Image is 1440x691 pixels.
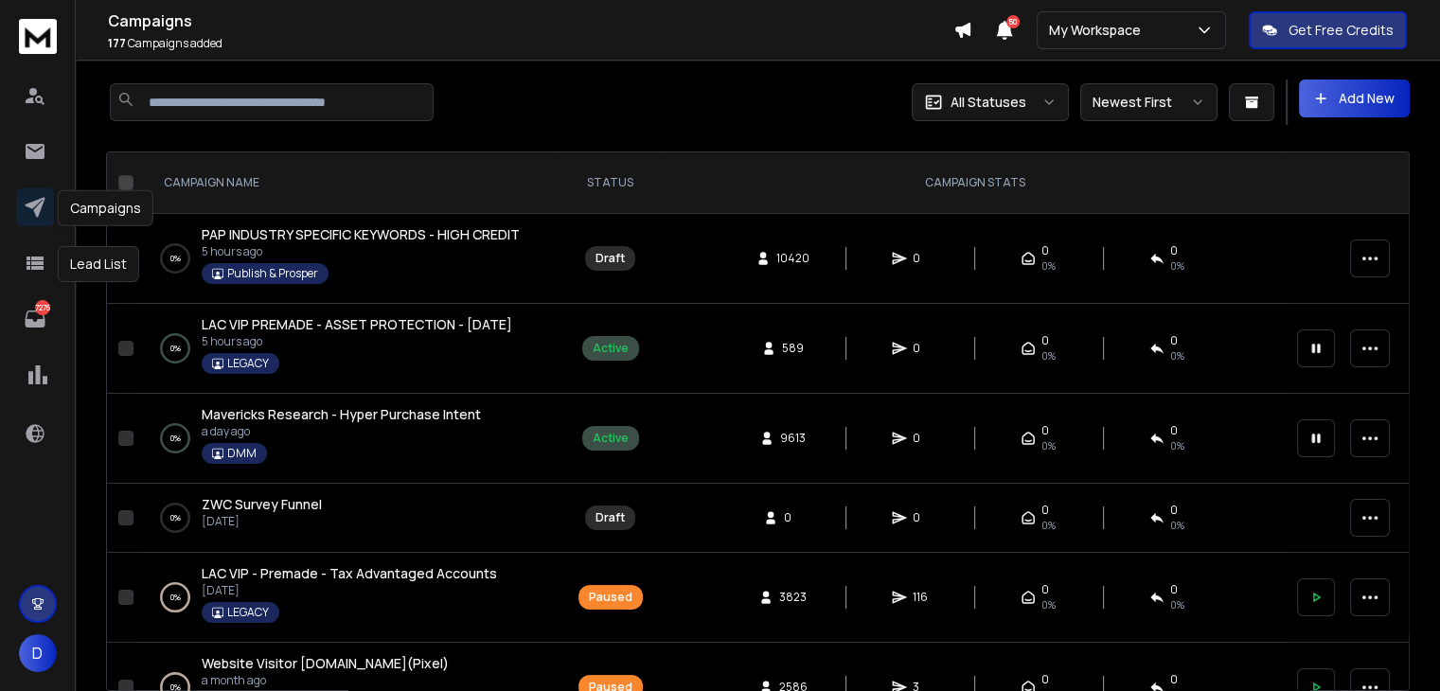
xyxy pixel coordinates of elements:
[202,583,497,598] p: [DATE]
[1041,423,1049,438] span: 0
[1049,21,1148,40] p: My Workspace
[170,339,181,358] p: 0 %
[108,35,126,51] span: 177
[58,190,153,226] div: Campaigns
[108,36,953,51] p: Campaigns added
[1041,518,1056,533] span: 0%
[1170,582,1178,597] span: 0
[1170,438,1184,453] span: 0%
[202,244,520,259] p: 5 hours ago
[16,300,54,338] a: 7276
[1289,21,1394,40] p: Get Free Credits
[170,588,181,607] p: 0 %
[1249,11,1407,49] button: Get Free Credits
[227,446,257,461] p: DMM
[913,251,932,266] span: 0
[1080,83,1218,121] button: Newest First
[170,429,181,448] p: 0 %
[1170,423,1178,438] span: 0
[202,315,512,334] a: LAC VIP PREMADE - ASSET PROTECTION - [DATE]
[141,394,557,484] td: 0%Mavericks Research - Hyper Purchase Intenta day agoDMM
[141,484,557,553] td: 0%ZWC Survey Funnel[DATE]
[227,605,269,620] p: LEGACY
[1170,518,1184,533] span: 0%
[557,152,664,214] th: STATUS
[202,514,322,529] p: [DATE]
[784,510,803,525] span: 0
[141,214,557,304] td: 0%PAP INDUSTRY SPECIFIC KEYWORDS - HIGH CREDIT5 hours agoPublish & Prosper
[1041,672,1049,687] span: 0
[141,152,557,214] th: CAMPAIGN NAME
[202,673,449,688] p: a month ago
[782,341,804,356] span: 589
[170,508,181,527] p: 0 %
[596,510,625,525] div: Draft
[202,405,481,424] a: Mavericks Research - Hyper Purchase Intent
[19,634,57,672] button: D
[1041,597,1056,612] span: 0%
[779,590,807,605] span: 3823
[227,266,318,281] p: Publish & Prosper
[1170,243,1178,258] span: 0
[1041,258,1056,274] span: 0%
[780,431,806,446] span: 9613
[1041,333,1049,348] span: 0
[202,225,520,243] span: PAP INDUSTRY SPECIFIC KEYWORDS - HIGH CREDIT
[1170,258,1184,274] span: 0%
[1041,438,1056,453] span: 0%
[202,495,322,513] span: ZWC Survey Funnel
[1170,597,1184,612] span: 0 %
[913,590,932,605] span: 116
[1170,672,1178,687] span: 0
[776,251,809,266] span: 10420
[141,553,557,643] td: 0%LAC VIP - Premade - Tax Advantaged Accounts[DATE]LEGACY
[1170,333,1178,348] span: 0
[202,564,497,583] a: LAC VIP - Premade - Tax Advantaged Accounts
[202,424,481,439] p: a day ago
[951,93,1026,112] p: All Statuses
[141,304,557,394] td: 0%LAC VIP PREMADE - ASSET PROTECTION - [DATE]5 hours agoLEGACY
[19,19,57,54] img: logo
[596,251,625,266] div: Draft
[593,431,629,446] div: Active
[202,654,449,673] a: Website Visitor [DOMAIN_NAME](Pixel)
[170,249,181,268] p: 0 %
[108,9,953,32] h1: Campaigns
[1299,80,1410,117] button: Add New
[913,510,932,525] span: 0
[35,300,50,315] p: 7276
[1041,348,1056,363] span: 0%
[58,246,139,282] div: Lead List
[1006,15,1020,28] span: 50
[1170,503,1178,518] span: 0
[664,152,1286,214] th: CAMPAIGN STATS
[593,341,629,356] div: Active
[1041,503,1049,518] span: 0
[1041,582,1049,597] span: 0
[589,590,632,605] div: Paused
[1170,348,1184,363] span: 0%
[1041,243,1049,258] span: 0
[202,495,322,514] a: ZWC Survey Funnel
[913,341,932,356] span: 0
[202,654,449,672] span: Website Visitor [DOMAIN_NAME](Pixel)
[202,564,497,582] span: LAC VIP - Premade - Tax Advantaged Accounts
[227,356,269,371] p: LEGACY
[202,225,520,244] a: PAP INDUSTRY SPECIFIC KEYWORDS - HIGH CREDIT
[202,334,512,349] p: 5 hours ago
[202,405,481,423] span: Mavericks Research - Hyper Purchase Intent
[913,431,932,446] span: 0
[202,315,512,333] span: LAC VIP PREMADE - ASSET PROTECTION - [DATE]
